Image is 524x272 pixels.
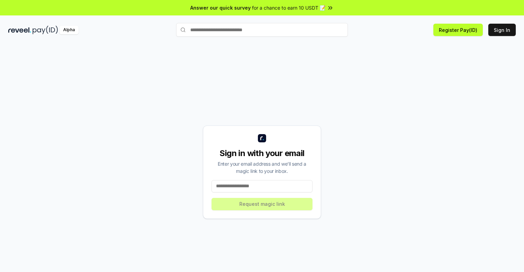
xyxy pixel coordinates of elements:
img: logo_small [258,134,266,142]
div: Alpha [59,26,79,34]
img: reveel_dark [8,26,31,34]
button: Register Pay(ID) [433,24,483,36]
img: pay_id [33,26,58,34]
div: Sign in with your email [212,148,312,159]
span: Answer our quick survey [190,4,251,11]
span: for a chance to earn 10 USDT 📝 [252,4,326,11]
button: Sign In [488,24,516,36]
div: Enter your email address and we’ll send a magic link to your inbox. [212,160,312,175]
